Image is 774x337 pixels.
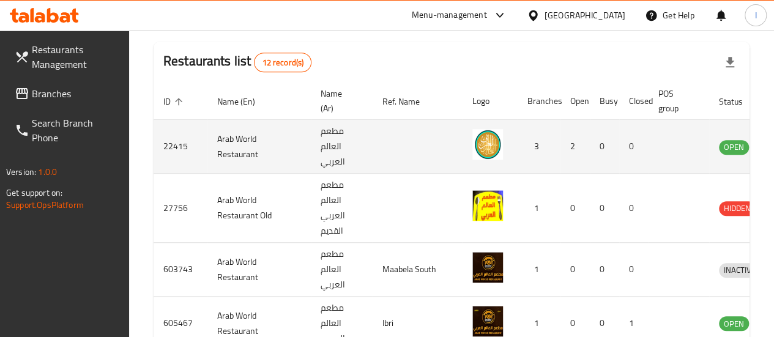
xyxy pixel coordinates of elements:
td: 0 [619,243,649,297]
td: 0 [619,120,649,174]
span: OPEN [719,140,749,154]
div: INACTIVE [719,263,761,278]
span: OPEN [719,317,749,331]
span: 1.0.0 [38,164,57,180]
div: Menu-management [412,8,487,23]
span: Status [719,94,759,109]
span: I [754,9,756,22]
span: HIDDEN [719,201,756,215]
span: INACTIVE [719,263,761,277]
span: Name (Ar) [321,86,358,116]
td: 0 [560,243,590,297]
td: 603743 [154,243,207,297]
td: 22415 [154,120,207,174]
td: Arab World Restaurant Old [207,174,311,243]
td: Arab World Restaurant [207,120,311,174]
div: OPEN [719,316,749,331]
td: 27756 [154,174,207,243]
img: Arab World Restaurant Old [472,190,503,221]
span: Version: [6,164,36,180]
td: مطعم العالم العربي [311,243,373,297]
a: Branches [5,79,129,108]
td: 3 [518,120,560,174]
span: Restaurants Management [32,42,119,72]
th: Logo [463,83,518,120]
img: Arab World Restaurant [472,129,503,160]
img: Arab World Restaurant [472,252,503,283]
div: HIDDEN [719,201,756,216]
th: Open [560,83,590,120]
a: Restaurants Management [5,35,129,79]
a: Support.OpsPlatform [6,197,84,213]
a: Search Branch Phone [5,108,129,152]
span: Search Branch Phone [32,116,119,145]
td: 2 [560,120,590,174]
span: Ref. Name [382,94,436,109]
span: Branches [32,86,119,101]
td: 0 [590,243,619,297]
td: 0 [590,174,619,243]
h2: Restaurants list [163,52,311,72]
th: Closed [619,83,649,120]
td: 0 [619,174,649,243]
div: [GEOGRAPHIC_DATA] [545,9,625,22]
th: Busy [590,83,619,120]
span: POS group [658,86,694,116]
td: 0 [590,120,619,174]
td: مطعم العالم العربي [311,120,373,174]
img: Arab World Restaurant [472,306,503,336]
td: مطعم العالم العربي القديم [311,174,373,243]
td: Maabela South [373,243,463,297]
td: 1 [518,174,560,243]
span: ID [163,94,187,109]
th: Branches [518,83,560,120]
td: Arab World Restaurant [207,243,311,297]
div: Export file [715,48,745,77]
td: 0 [560,174,590,243]
span: Name (En) [217,94,271,109]
span: Get support on: [6,185,62,201]
td: 1 [518,243,560,297]
span: 12 record(s) [255,57,311,69]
